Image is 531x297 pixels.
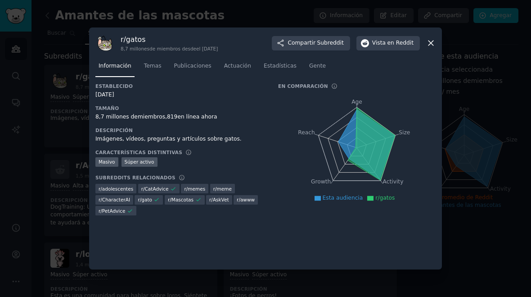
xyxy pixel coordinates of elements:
tspan: Growth [311,178,331,185]
font: 8,7 millones [121,46,149,51]
font: r/ [168,197,171,202]
font: Imágenes, vídeos, preguntas y artículos sobre gatos. [95,136,242,142]
font: Descripción [95,128,133,133]
font: r/ [138,197,141,202]
font: PetAdvice [102,208,126,214]
font: 819 [167,114,177,120]
font: gatos [126,35,146,44]
font: r/ [209,197,213,202]
a: Información [95,59,135,78]
font: AskVet [213,197,229,202]
font: Temas [144,63,162,69]
font: 8,7 millones de [95,114,138,120]
font: r/ [121,35,126,44]
font: r/ [99,186,102,192]
img: gatos [95,34,114,53]
font: Gente [309,63,326,69]
font: awww [240,197,255,202]
font: Estadísticas [264,63,297,69]
font: r/ [141,186,145,192]
a: Publicaciones [171,59,215,78]
font: Características distintivas [95,150,182,155]
font: r/ [99,197,102,202]
font: Publicaciones [174,63,211,69]
font: CatAdvice [145,186,169,192]
font: de miembros desde [149,46,196,51]
tspan: Reach [298,129,315,135]
font: Subreddits relacionados [95,175,175,180]
font: r/ [237,197,240,202]
font: r/ [99,208,102,214]
font: Subreddit [317,40,343,46]
font: en Reddit [387,40,414,46]
font: Compartir [288,40,315,46]
tspan: Age [351,99,362,105]
font: r/gatos [375,195,395,201]
font: Mascotas [171,197,193,202]
font: miembros, [138,114,167,120]
font: Vista [372,40,386,46]
font: En comparación [278,83,328,89]
font: memes [188,186,205,192]
font: Tamaño [95,105,119,111]
font: CharacterAI [102,197,130,202]
font: Actuación [224,63,251,69]
a: Temas [141,59,165,78]
button: CompartirSubreddit [272,36,350,50]
font: Masivo [99,159,115,164]
font: [DATE] [95,91,114,98]
a: Gente [306,59,329,78]
font: meme [217,186,232,192]
button: Vistaen Reddit [356,36,420,50]
a: Estadísticas [261,59,300,78]
font: r/ [184,186,188,192]
font: Esta audiencia [323,195,363,201]
tspan: Activity [383,178,404,185]
font: en línea ahora [177,114,217,120]
font: adolescentes [102,186,133,192]
font: Información [99,63,131,69]
font: el [DATE] [196,46,218,51]
a: Actuación [221,59,254,78]
font: Establecido [95,83,133,89]
font: Súper activo [125,159,154,164]
tspan: Size [399,129,410,135]
font: gato [141,197,152,202]
font: r/ [213,186,217,192]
